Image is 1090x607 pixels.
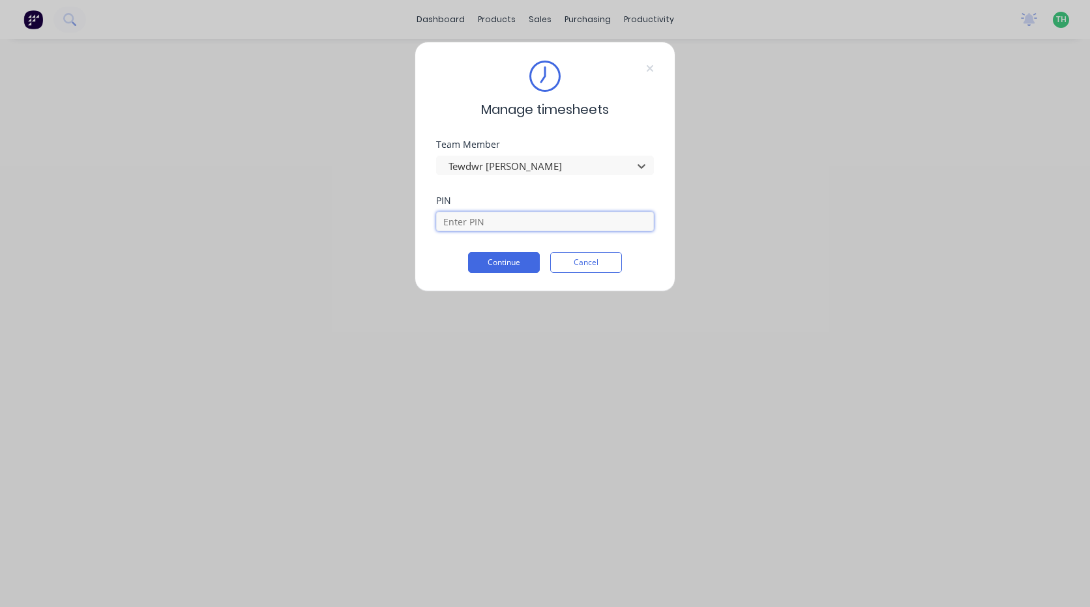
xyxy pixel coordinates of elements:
div: Team Member [436,140,654,149]
input: Enter PIN [436,212,654,231]
button: Continue [468,252,540,273]
div: PIN [436,196,654,205]
button: Cancel [550,252,622,273]
span: Manage timesheets [481,100,609,119]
